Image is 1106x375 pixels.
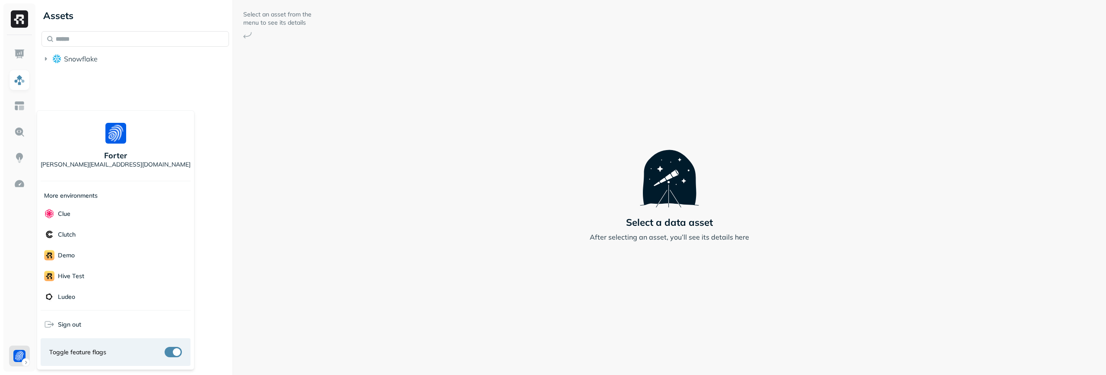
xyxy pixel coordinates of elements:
p: Clue [58,210,70,218]
img: Forter [105,123,126,144]
span: Toggle feature flags [49,348,106,356]
img: Clue [44,208,54,219]
p: More environments [44,192,98,200]
img: Hive Test [44,271,54,281]
span: Sign out [58,321,81,329]
img: demo [44,250,54,260]
p: Hive Test [58,272,84,280]
p: demo [58,251,75,260]
p: Forter [104,151,127,160]
img: Clutch [44,229,54,240]
p: [PERSON_NAME][EMAIL_ADDRESS][DOMAIN_NAME] [41,160,191,169]
p: Ludeo [58,293,75,301]
p: Clutch [58,231,76,239]
img: Ludeo [44,292,54,302]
